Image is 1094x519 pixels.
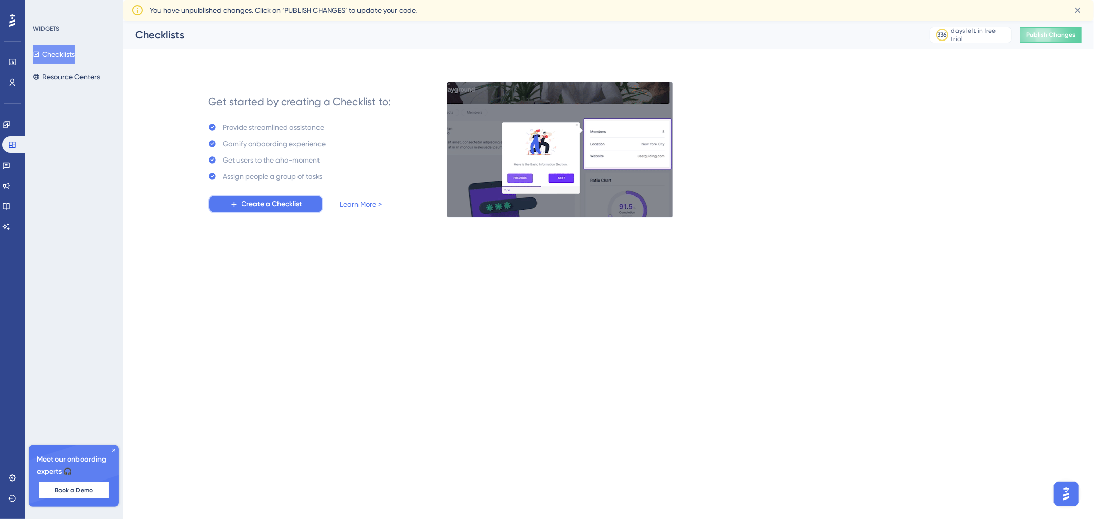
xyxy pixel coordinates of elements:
button: Book a Demo [39,482,109,498]
div: Assign people a group of tasks [223,170,322,183]
button: Create a Checklist [208,195,323,213]
span: Publish Changes [1026,31,1076,39]
div: Get users to the aha-moment [223,154,320,166]
div: Gamify onbaording experience [223,137,326,150]
span: You have unpublished changes. Click on ‘PUBLISH CHANGES’ to update your code. [150,4,417,16]
button: Checklists [33,45,75,64]
button: Resource Centers [33,68,100,86]
a: Learn More > [340,198,382,210]
span: Book a Demo [55,486,93,494]
div: WIDGETS [33,25,59,33]
div: Get started by creating a Checklist to: [208,94,391,109]
div: Checklists [135,28,904,42]
iframe: UserGuiding AI Assistant Launcher [1051,478,1082,509]
div: Provide streamlined assistance [223,121,324,133]
span: Create a Checklist [242,198,302,210]
img: e28e67207451d1beac2d0b01ddd05b56.gif [447,82,673,218]
button: Publish Changes [1020,27,1082,43]
div: 336 [938,31,947,39]
div: days left in free trial [951,27,1008,43]
span: Meet our onboarding experts 🎧 [37,453,111,478]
